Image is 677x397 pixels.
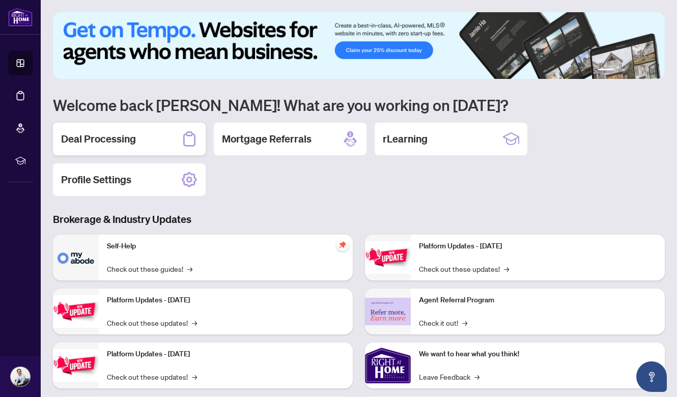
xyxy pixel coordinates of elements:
[636,361,667,392] button: Open asap
[61,132,136,146] h2: Deal Processing
[474,371,479,382] span: →
[598,69,614,73] button: 1
[107,317,197,328] a: Check out these updates!→
[61,173,131,187] h2: Profile Settings
[618,69,622,73] button: 2
[53,12,665,79] img: Slide 0
[8,8,33,26] img: logo
[107,349,345,360] p: Platform Updates - [DATE]
[336,239,349,251] span: pushpin
[383,132,428,146] h2: rLearning
[419,371,479,382] a: Leave Feedback→
[107,371,197,382] a: Check out these updates!→
[222,132,312,146] h2: Mortgage Referrals
[53,349,99,381] img: Platform Updates - July 21, 2025
[53,95,665,115] h1: Welcome back [PERSON_NAME]! What are you working on [DATE]?
[626,69,630,73] button: 3
[462,317,467,328] span: →
[419,263,509,274] a: Check out these updates!→
[419,241,657,252] p: Platform Updates - [DATE]
[365,343,411,388] img: We want to hear what you think!
[107,241,345,252] p: Self-Help
[107,263,192,274] a: Check out these guides!→
[192,317,197,328] span: →
[11,367,30,386] img: Profile Icon
[192,371,197,382] span: →
[365,298,411,326] img: Agent Referral Program
[53,295,99,327] img: Platform Updates - September 16, 2025
[642,69,646,73] button: 5
[634,69,638,73] button: 4
[53,235,99,280] img: Self-Help
[365,241,411,273] img: Platform Updates - June 23, 2025
[419,317,467,328] a: Check it out!→
[504,263,509,274] span: →
[53,212,665,226] h3: Brokerage & Industry Updates
[419,295,657,306] p: Agent Referral Program
[419,349,657,360] p: We want to hear what you think!
[107,295,345,306] p: Platform Updates - [DATE]
[187,263,192,274] span: →
[651,69,655,73] button: 6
